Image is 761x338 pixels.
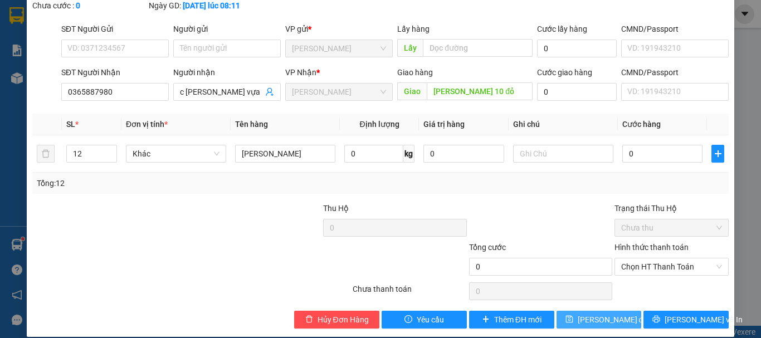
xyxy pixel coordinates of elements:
[352,283,468,302] div: Chưa thanh toán
[494,313,542,326] span: Thêm ĐH mới
[404,315,412,324] span: exclamation-circle
[427,82,533,100] input: Dọc đường
[323,204,349,213] span: Thu Hộ
[235,120,268,129] span: Tên hàng
[37,145,55,163] button: delete
[614,202,729,214] div: Trạng thái Thu Hộ
[65,55,227,86] h1: Gửi: 0916 222 027
[126,120,168,129] span: Đơn vị tính
[397,68,433,77] span: Giao hàng
[712,149,724,158] span: plus
[382,311,467,329] button: exclamation-circleYêu cầu
[397,39,423,57] span: Lấy
[285,68,316,77] span: VP Nhận
[173,23,281,35] div: Người gửi
[292,84,386,100] span: Phan Thiết
[622,120,661,129] span: Cước hàng
[621,66,729,79] div: CMND/Passport
[652,315,660,324] span: printer
[423,39,533,57] input: Dọc đường
[397,25,430,33] span: Lấy hàng
[133,145,219,162] span: Khác
[359,120,399,129] span: Định lượng
[318,313,369,326] span: Hủy Đơn Hàng
[711,145,724,163] button: plus
[235,145,335,163] input: VD: Bàn, Ghế
[469,243,506,252] span: Tổng cước
[294,311,379,329] button: deleteHủy Đơn Hàng
[621,258,722,275] span: Chọn HT Thanh Toán
[305,315,313,324] span: delete
[30,9,147,27] b: An Phú Travel
[292,40,386,57] span: Phan Thiết
[537,68,592,77] label: Cước giao hàng
[417,313,444,326] span: Yêu cầu
[61,23,169,35] div: SĐT Người Gửi
[37,177,295,189] div: Tổng: 12
[578,313,650,326] span: [PERSON_NAME] đổi
[509,114,618,135] th: Ghi chú
[403,145,414,163] span: kg
[537,40,617,57] input: Cước lấy hàng
[66,120,75,129] span: SL
[621,219,722,236] span: Chưa thu
[565,315,573,324] span: save
[482,315,490,324] span: plus
[469,311,554,329] button: plusThêm ĐH mới
[397,82,427,100] span: Giao
[557,311,642,329] button: save[PERSON_NAME] đổi
[423,120,465,129] span: Giá trị hàng
[61,66,169,79] div: SĐT Người Nhận
[265,87,274,96] span: user-add
[537,25,587,33] label: Cước lấy hàng
[665,313,743,326] span: [PERSON_NAME] và In
[65,33,265,55] h1: VP [PERSON_NAME]
[614,243,689,252] label: Hình thức thanh toán
[643,311,729,329] button: printer[PERSON_NAME] và In
[621,23,729,35] div: CMND/Passport
[537,83,617,101] input: Cước giao hàng
[76,1,80,10] b: 0
[285,23,393,35] div: VP gửi
[173,66,281,79] div: Người nhận
[513,145,613,163] input: Ghi Chú
[183,1,240,10] b: [DATE] lúc 08:11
